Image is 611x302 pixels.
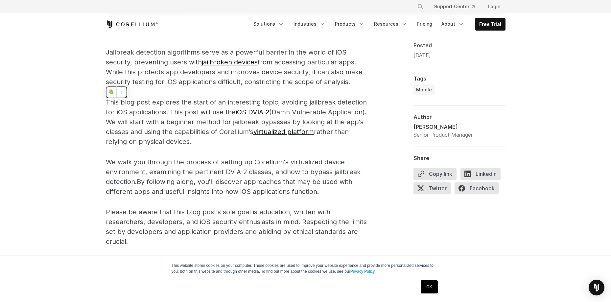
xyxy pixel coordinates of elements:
a: Privacy Policy. [350,269,376,274]
p: This website stores cookies on your computer. These cookies are used to improve your website expe... [172,263,440,274]
span: Facebook [455,182,499,194]
p: Please be aware that this blog post's sole goal is education, written with researchers, developer... [106,207,369,246]
a: Support Center [429,1,480,12]
button: Search [414,1,426,12]
p: We walk you through the process of setting up Corellium's virtualized device environment, examini... [106,157,369,197]
a: jailbroken devices [202,58,258,66]
a: Twitter [413,182,455,197]
span: [DATE] [413,52,431,58]
a: Industries [290,18,330,30]
a: Products [331,18,369,30]
a: Mobile [413,84,435,95]
span: LinkedIn [460,168,501,180]
span: how to bypass jailbreak detection. [106,168,361,186]
div: Open Intercom Messenger [589,280,604,295]
span: Mobile [416,86,432,93]
div: Author [413,114,505,120]
a: About [437,18,468,30]
a: Facebook [455,182,503,197]
div: Senior Product Manager [413,131,473,139]
div: Tags [413,75,505,82]
div: [PERSON_NAME] [413,123,473,131]
a: LinkedIn [460,168,505,182]
a: Login [482,1,505,12]
div: Navigation Menu [409,1,505,12]
span: Twitter [413,182,451,194]
p: Jailbreak detection algorithms serve as a powerful barrier in the world of iOS security, preventi... [106,47,369,87]
div: Share [413,155,505,161]
a: Solutions [249,18,288,30]
a: virtualized platform [253,128,314,136]
a: OK [421,280,437,293]
div: Posted [413,42,505,49]
a: Resources [370,18,411,30]
a: Free Trial [475,18,505,30]
div: Navigation Menu [249,18,505,31]
p: This blog post explores the start of an interesting topic, avoiding jailbreak detection for iOS a... [106,97,369,147]
a: Pricing [413,18,436,30]
a: iOS DVIA-2 [236,108,269,116]
a: Corellium Home [106,20,158,28]
button: Copy link [413,168,457,180]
